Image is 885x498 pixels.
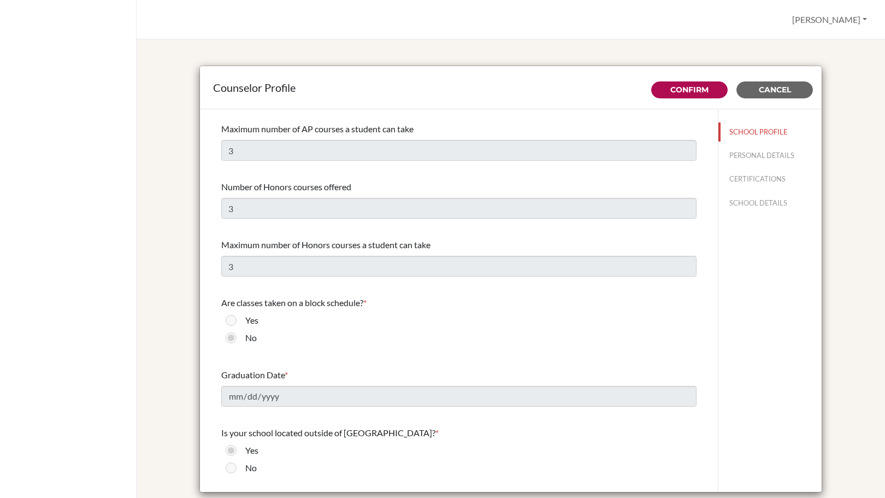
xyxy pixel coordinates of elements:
span: Graduation Date [221,370,285,380]
button: SCHOOL DETAILS [718,194,822,213]
button: [PERSON_NAME] [787,9,872,30]
button: SCHOOL PROFILE [718,122,822,142]
span: Are classes taken on a block schedule? [221,297,363,308]
button: CERTIFICATIONS [718,169,822,189]
label: Yes [245,444,258,457]
label: Yes [245,314,258,327]
span: Maximum number of Honors courses a student can take [221,239,430,250]
div: Counselor Profile [213,79,809,96]
span: Is your school located outside of [GEOGRAPHIC_DATA]? [221,427,435,438]
label: No [245,461,257,474]
label: No [245,331,257,344]
button: PERSONAL DETAILS [718,146,822,165]
span: Number of Honors courses offered [221,181,351,192]
span: Maximum number of AP courses a student can take [221,124,414,134]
